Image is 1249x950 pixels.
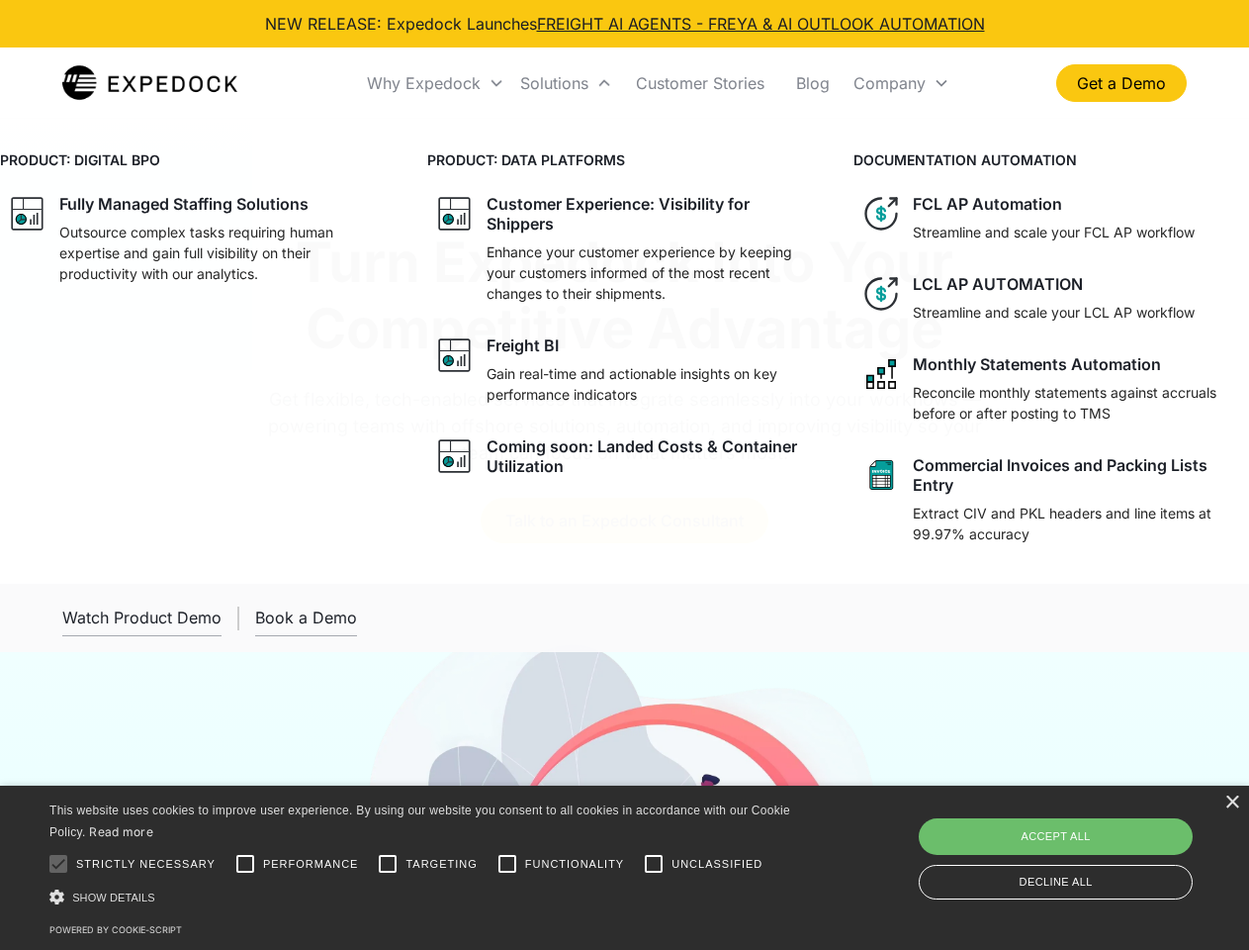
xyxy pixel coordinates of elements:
[435,335,475,375] img: graph icon
[62,608,222,627] div: Watch Product Demo
[435,194,475,234] img: graph icon
[913,455,1241,495] div: Commercial Invoices and Packing Lists Entry
[913,503,1241,544] p: Extract CIV and PKL headers and line items at 99.97% accuracy
[435,436,475,476] img: graph icon
[487,436,815,476] div: Coming soon: Landed Costs & Container Utilization
[861,354,901,394] img: network like icon
[8,194,47,234] img: graph icon
[780,49,846,117] a: Blog
[49,887,797,907] div: Show details
[49,924,182,935] a: Powered by cookie-script
[487,363,815,405] p: Gain real-time and actionable insights on key performance indicators
[49,804,790,840] span: This website uses cookies to improve user experience. By using our website you consent to all coo...
[671,856,762,873] span: Unclassified
[913,222,1195,242] p: Streamline and scale your FCL AP workflow
[861,194,901,234] img: dollar icon
[359,49,512,117] div: Why Expedock
[427,328,823,413] a: graph iconFreight BIGain real-time and actionable insights on key performance indicators
[853,186,1249,250] a: dollar iconFCL AP AutomationStreamline and scale your FCL AP workflow
[520,73,588,93] div: Solutions
[853,73,926,93] div: Company
[512,49,620,117] div: Solutions
[76,856,216,873] span: Strictly necessary
[255,600,357,636] a: Book a Demo
[427,149,823,170] h4: PRODUCT: DATA PLATFORMS
[537,14,985,34] a: FREIGHT AI AGENTS - FREYA & AI OUTLOOK AUTOMATION
[427,428,823,484] a: graph iconComing soon: Landed Costs & Container Utilization
[62,63,237,103] a: home
[913,382,1241,424] p: Reconcile monthly statements against accruals before or after posting to TMS
[89,824,153,839] a: Read more
[62,63,237,103] img: Expedock Logo
[861,274,901,314] img: dollar icon
[405,856,477,873] span: Targeting
[853,149,1249,170] h4: DOCUMENTATION AUTOMATION
[487,241,815,304] p: Enhance your customer experience by keeping your customers informed of the most recent changes to...
[853,266,1249,331] a: dollar iconLCL AP AUTOMATIONStreamline and scale your LCL AP workflow
[846,49,957,117] div: Company
[525,856,624,873] span: Functionality
[265,12,985,36] div: NEW RELEASE: Expedock Launches
[59,194,309,214] div: Fully Managed Staffing Solutions
[487,335,559,355] div: Freight BI
[1056,64,1187,102] a: Get a Demo
[59,222,388,284] p: Outsource complex tasks requiring human expertise and gain full visibility on their productivity ...
[853,447,1249,552] a: sheet iconCommercial Invoices and Packing Lists EntryExtract CIV and PKL headers and line items a...
[920,736,1249,950] iframe: Chat Widget
[255,608,357,627] div: Book a Demo
[853,346,1249,431] a: network like iconMonthly Statements AutomationReconcile monthly statements against accruals befor...
[861,455,901,495] img: sheet icon
[62,600,222,636] a: open lightbox
[913,354,1161,374] div: Monthly Statements Automation
[263,856,359,873] span: Performance
[620,49,780,117] a: Customer Stories
[913,274,1083,294] div: LCL AP AUTOMATION
[427,186,823,312] a: graph iconCustomer Experience: Visibility for ShippersEnhance your customer experience by keeping...
[913,194,1062,214] div: FCL AP Automation
[913,302,1195,323] p: Streamline and scale your LCL AP workflow
[72,892,155,903] span: Show details
[487,194,815,234] div: Customer Experience: Visibility for Shippers
[367,73,481,93] div: Why Expedock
